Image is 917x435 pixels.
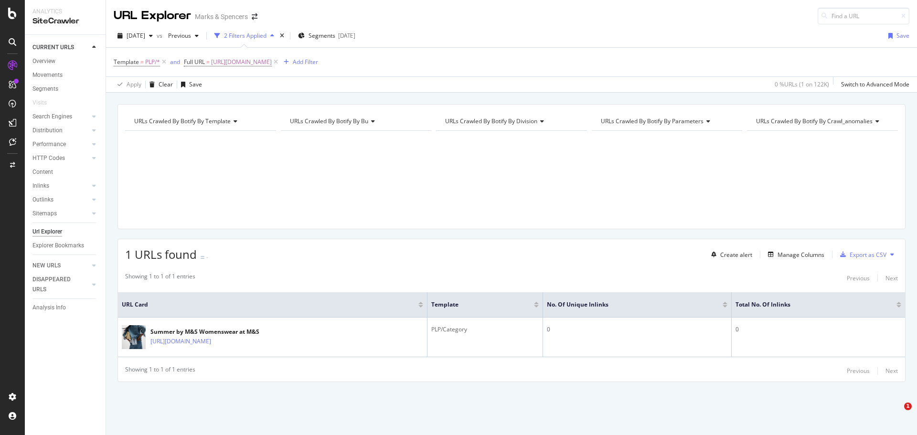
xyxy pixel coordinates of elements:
[32,16,98,27] div: SiteCrawler
[32,56,55,66] div: Overview
[145,55,160,69] span: PLP/*
[904,403,912,410] span: 1
[32,181,49,191] div: Inlinks
[443,114,578,129] h4: URLs Crawled By Botify By division
[775,80,829,88] div: 0 % URLs ( 1 on 122K )
[847,272,870,284] button: Previous
[114,8,191,24] div: URL Explorer
[32,84,99,94] a: Segments
[290,117,368,125] span: URLs Crawled By Botify By bu
[125,365,195,377] div: Showing 1 to 1 of 1 entries
[32,56,99,66] a: Overview
[836,247,886,262] button: Export as CSV
[157,32,164,40] span: vs
[32,139,89,149] a: Performance
[278,31,286,41] div: times
[32,126,63,136] div: Distribution
[32,303,99,313] a: Analysis Info
[127,32,145,40] span: 2025 Aug. 23rd
[211,55,272,69] span: [URL][DOMAIN_NAME]
[32,275,81,295] div: DISAPPEARED URLS
[778,251,824,259] div: Manage Columns
[547,325,727,334] div: 0
[764,249,824,260] button: Manage Columns
[32,303,66,313] div: Analysis Info
[164,32,191,40] span: Previous
[599,114,734,129] h4: URLs Crawled By Botify By parameters
[896,32,909,40] div: Save
[850,251,886,259] div: Export as CSV
[885,367,898,375] div: Next
[146,77,173,92] button: Clear
[847,365,870,377] button: Previous
[140,58,144,66] span: =
[134,117,231,125] span: URLs Crawled By Botify By template
[293,58,318,66] div: Add Filter
[125,246,197,262] span: 1 URLs found
[159,80,173,88] div: Clear
[114,58,139,66] span: Template
[754,114,889,129] h4: URLs Crawled By Botify By crawl_anomalies
[32,98,47,108] div: Visits
[32,195,89,205] a: Outlinks
[32,112,72,122] div: Search Engines
[818,8,909,24] input: Find a URL
[841,80,909,88] div: Switch to Advanced Mode
[32,227,62,237] div: Url Explorer
[150,328,259,336] div: Summer by M&S Womenswear at M&S
[122,300,416,309] span: URL Card
[885,403,907,425] iframe: Intercom live chat
[847,367,870,375] div: Previous
[177,77,202,92] button: Save
[32,42,89,53] a: CURRENT URLS
[170,58,180,66] div: and
[885,274,898,282] div: Next
[756,117,873,125] span: URLs Crawled By Botify By crawl_anomalies
[309,32,335,40] span: Segments
[294,28,359,43] button: Segments[DATE]
[114,77,141,92] button: Apply
[32,261,61,271] div: NEW URLS
[601,117,704,125] span: URLs Crawled By Botify By parameters
[32,42,74,53] div: CURRENT URLS
[32,167,53,177] div: Content
[32,275,89,295] a: DISAPPEARED URLS
[127,80,141,88] div: Apply
[32,181,89,191] a: Inlinks
[122,321,146,352] img: main image
[32,241,99,251] a: Explorer Bookmarks
[132,114,267,129] h4: URLs Crawled By Botify By template
[195,12,248,21] div: Marks & Spencers
[32,84,58,94] div: Segments
[32,153,89,163] a: HTTP Codes
[32,227,99,237] a: Url Explorer
[206,58,210,66] span: =
[32,241,84,251] div: Explorer Bookmarks
[431,300,520,309] span: Template
[201,256,204,259] img: Equal
[189,80,202,88] div: Save
[32,126,89,136] a: Distribution
[736,325,901,334] div: 0
[164,28,203,43] button: Previous
[32,70,63,80] div: Movements
[224,32,267,40] div: 2 Filters Applied
[170,57,180,66] button: and
[211,28,278,43] button: 2 Filters Applied
[32,209,89,219] a: Sitemaps
[885,365,898,377] button: Next
[252,13,257,20] div: arrow-right-arrow-left
[885,272,898,284] button: Next
[885,28,909,43] button: Save
[32,139,66,149] div: Performance
[847,274,870,282] div: Previous
[32,195,53,205] div: Outlinks
[280,56,318,68] button: Add Filter
[32,98,56,108] a: Visits
[150,337,211,346] a: [URL][DOMAIN_NAME]
[445,117,537,125] span: URLs Crawled By Botify By division
[736,300,882,309] span: Total No. of Inlinks
[206,253,208,261] div: -
[114,28,157,43] button: [DATE]
[32,70,99,80] a: Movements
